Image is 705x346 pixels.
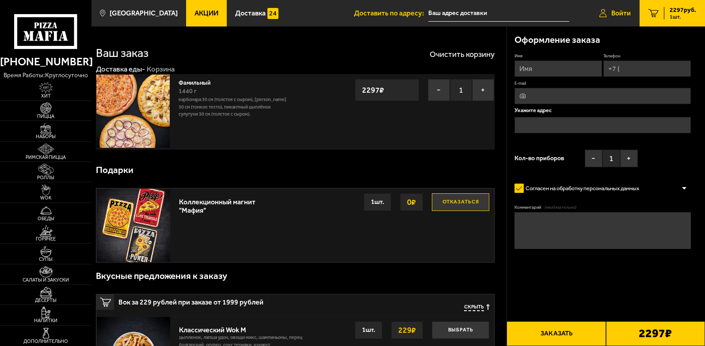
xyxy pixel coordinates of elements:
button: Отказаться [432,193,489,211]
p: Укажите адрес [514,108,691,113]
a: Фамильный [179,77,218,86]
span: 1 шт. [670,14,696,19]
label: Комментарий [514,205,691,211]
div: 1 шт. [355,321,382,339]
span: Вок за 229 рублей при заказе от 1999 рублей [118,294,357,306]
input: Ваш адрес доставки [428,5,569,22]
span: Доставка [235,10,266,17]
label: Телефон [603,53,691,60]
b: 2297 ₽ [639,327,672,339]
h3: Вкусные предложения к заказу [96,271,227,281]
span: Войти [611,10,631,17]
h3: Оформление заказа [514,35,600,45]
input: +7 ( [603,60,691,77]
p: Карбонара 30 см (толстое с сыром), [PERSON_NAME] 30 см (тонкое тесто), Пикантный цыплёнок сулугун... [179,96,291,118]
input: Имя [514,60,602,77]
span: [GEOGRAPHIC_DATA] [110,10,178,17]
div: Корзина [147,64,175,74]
span: (необязательно) [545,205,576,211]
button: Заказать [507,321,606,346]
strong: 229 ₽ [396,322,418,338]
button: + [620,150,638,167]
button: + [472,79,494,101]
span: Доставить по адресу: [354,10,428,17]
span: 1440 г [179,87,197,95]
label: Имя [514,53,602,60]
button: − [585,150,602,167]
strong: 0 ₽ [405,194,418,211]
span: Кол-во приборов [514,155,564,162]
span: Акции [194,10,218,17]
img: 15daf4d41897b9f0e9f617042186c801.svg [267,8,278,19]
h1: Ваш заказ [96,47,149,59]
span: Скрыть [464,304,484,311]
span: 1 [602,150,620,167]
strong: 2297 ₽ [360,82,386,98]
button: Выбрать [432,321,489,339]
div: Классический Wok M [179,321,306,334]
div: Коллекционный магнит "Мафия" [179,193,257,214]
div: 1 шт. [364,193,391,211]
a: Доставка еды- [96,64,145,73]
label: E-mail [514,81,691,87]
button: Очистить корзину [430,50,495,58]
label: Согласен на обработку персональных данных [514,181,647,196]
span: 1 [450,79,472,101]
a: Коллекционный магнит "Мафия"Отказаться0₽1шт. [96,188,494,262]
span: 2297 руб. [670,7,696,13]
button: Скрыть [464,304,490,311]
button: − [428,79,450,101]
h3: Подарки [96,165,133,175]
input: @ [514,88,691,104]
